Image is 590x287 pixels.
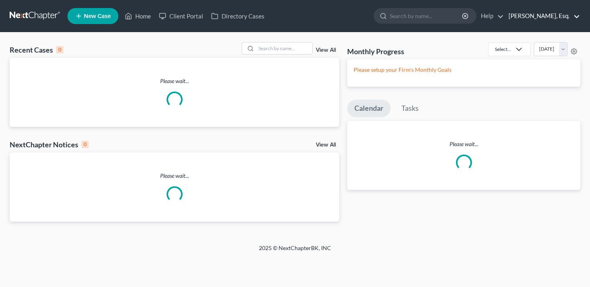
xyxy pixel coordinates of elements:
[495,46,511,53] div: Select...
[347,100,391,117] a: Calendar
[10,77,339,85] p: Please wait...
[56,46,63,53] div: 0
[84,13,111,19] span: New Case
[347,47,404,56] h3: Monthly Progress
[394,100,426,117] a: Tasks
[10,172,339,180] p: Please wait...
[390,8,463,23] input: Search by name...
[10,45,63,55] div: Recent Cases
[316,47,336,53] a: View All
[354,66,574,74] p: Please setup your Firm's Monthly Goals
[505,9,580,23] a: [PERSON_NAME], Esq.
[10,140,89,149] div: NextChapter Notices
[207,9,269,23] a: Directory Cases
[155,9,207,23] a: Client Portal
[316,142,336,148] a: View All
[347,140,580,148] p: Please wait...
[81,141,89,148] div: 0
[477,9,504,23] a: Help
[66,244,524,259] div: 2025 © NextChapterBK, INC
[256,43,312,54] input: Search by name...
[121,9,155,23] a: Home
